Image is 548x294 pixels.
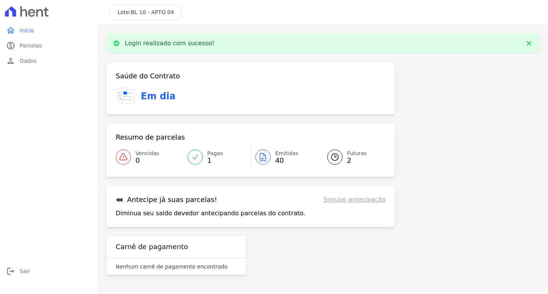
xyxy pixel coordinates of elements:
span: Pagas [207,149,223,157]
i: home [6,26,15,35]
span: Vencidas [135,149,159,157]
span: Início [20,27,34,34]
h3: Resumo de parcelas [116,133,185,142]
span: 1 [207,157,223,164]
a: homeInício [3,23,94,38]
a: Futuras 2 [318,146,386,168]
h3: Em dia [141,89,175,103]
span: 0 [135,157,159,164]
span: Parcelas [20,42,42,49]
a: logoutSair [3,264,94,279]
a: paidParcelas [3,38,94,53]
span: Sair [20,267,30,275]
p: Diminua seu saldo devedor antecipando parcelas do contrato. [116,209,305,218]
a: Simular antecipação [323,195,386,204]
p: Login realizado com sucesso! [125,40,215,47]
a: personDados [3,53,94,68]
span: Dados [20,57,37,65]
span: Emitidas [275,149,298,157]
span: 2 [347,157,367,164]
span: 40 [275,157,298,164]
i: logout [6,267,15,276]
h3: Antecipe já suas parcelas! [116,195,217,204]
h3: Carnê de pagamento [116,242,188,251]
a: Pagas 1 [183,146,251,168]
a: Emitidas 40 [251,146,318,168]
h3: Lote: [118,8,174,16]
span: Futuras [347,149,367,157]
i: paid [6,41,15,50]
span: BL 10 - APTO 04 [131,9,174,15]
p: Nenhum carnê de pagamento encontrado [116,263,228,270]
h3: Saúde do Contrato [116,72,180,81]
a: Vencidas 0 [116,146,183,168]
i: person [6,56,15,65]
